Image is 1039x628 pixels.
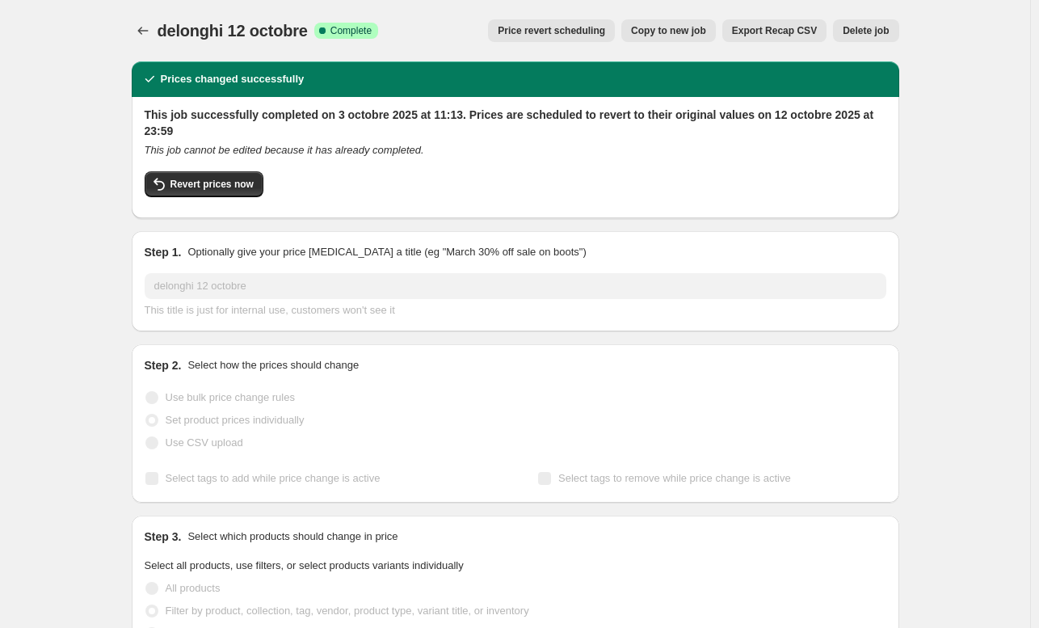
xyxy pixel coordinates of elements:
[498,24,605,37] span: Price revert scheduling
[166,472,381,484] span: Select tags to add while price change is active
[732,24,817,37] span: Export Recap CSV
[631,24,706,37] span: Copy to new job
[145,171,263,197] button: Revert prices now
[145,559,464,571] span: Select all products, use filters, or select products variants individually
[843,24,889,37] span: Delete job
[166,436,243,449] span: Use CSV upload
[132,19,154,42] button: Price change jobs
[166,414,305,426] span: Set product prices individually
[145,529,182,545] h2: Step 3.
[161,71,305,87] h2: Prices changed successfully
[170,178,254,191] span: Revert prices now
[166,605,529,617] span: Filter by product, collection, tag, vendor, product type, variant title, or inventory
[145,144,424,156] i: This job cannot be edited because it has already completed.
[558,472,791,484] span: Select tags to remove while price change is active
[166,391,295,403] span: Use bulk price change rules
[833,19,898,42] button: Delete job
[145,244,182,260] h2: Step 1.
[488,19,615,42] button: Price revert scheduling
[621,19,716,42] button: Copy to new job
[145,304,395,316] span: This title is just for internal use, customers won't see it
[145,273,886,299] input: 30% off holiday sale
[187,357,359,373] p: Select how the prices should change
[166,582,221,594] span: All products
[187,244,586,260] p: Optionally give your price [MEDICAL_DATA] a title (eg "March 30% off sale on boots")
[722,19,827,42] button: Export Recap CSV
[187,529,398,545] p: Select which products should change in price
[158,22,308,40] span: delonghi 12 octobre
[145,107,886,139] h2: This job successfully completed on 3 octobre 2025 at 11:13. Prices are scheduled to revert to the...
[145,357,182,373] h2: Step 2.
[330,24,372,37] span: Complete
